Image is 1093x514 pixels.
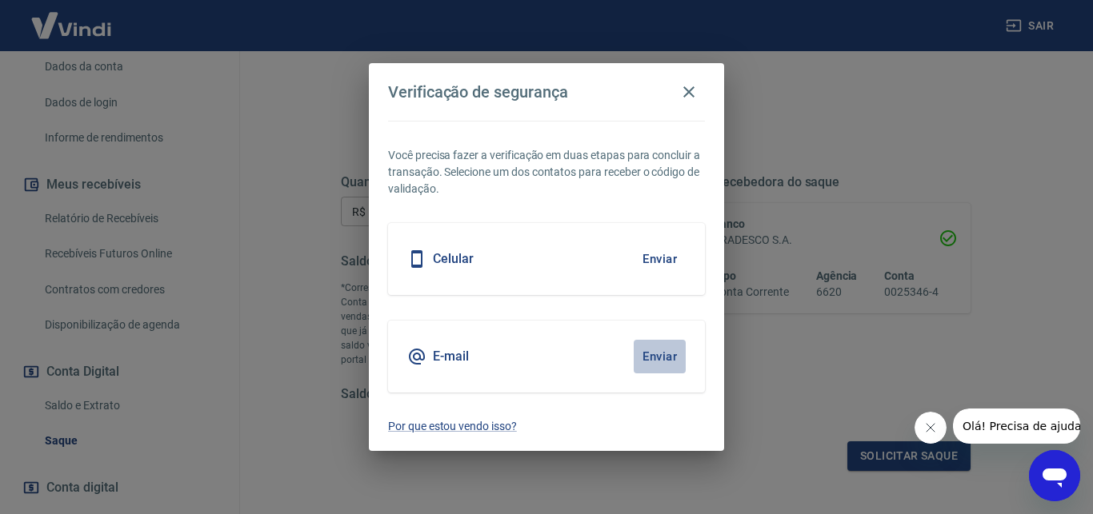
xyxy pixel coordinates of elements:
iframe: Botão para abrir a janela de mensagens [1029,450,1080,501]
button: Enviar [634,242,686,276]
h5: Celular [433,251,474,267]
iframe: Mensagem da empresa [953,408,1080,444]
a: Por que estou vendo isso? [388,418,705,435]
h4: Verificação de segurança [388,82,568,102]
span: Olá! Precisa de ajuda? [10,11,134,24]
p: Você precisa fazer a verificação em duas etapas para concluir a transação. Selecione um dos conta... [388,147,705,197]
button: Enviar [634,340,686,373]
iframe: Fechar mensagem [915,412,947,444]
h5: E-mail [433,349,469,365]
